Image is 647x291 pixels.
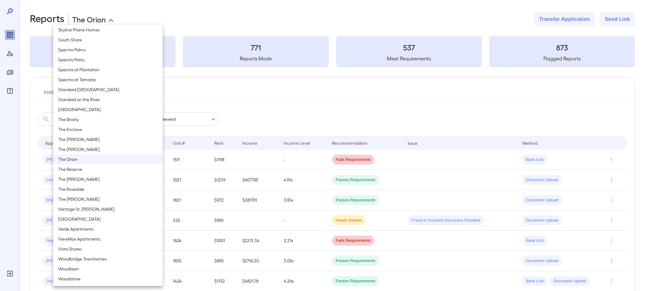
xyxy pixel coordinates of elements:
[53,234,163,244] li: ViewMax Apartments
[53,144,163,154] li: The [PERSON_NAME]
[53,105,163,115] li: [GEOGRAPHIC_DATA]
[53,55,163,65] li: Spectra Parks
[53,224,163,234] li: Verde Apartments
[53,45,163,55] li: Spectra Palms
[53,214,163,224] li: [GEOGRAPHIC_DATA]
[53,25,163,35] li: Skyline Prairie Homes
[53,194,163,204] li: The [PERSON_NAME]
[53,254,163,264] li: Woodbridge Townhomes
[53,154,163,164] li: The Orion
[53,134,163,144] li: The [PERSON_NAME]
[53,244,163,254] li: Vista Shores
[53,85,163,95] li: Standard [GEOGRAPHIC_DATA]
[53,115,163,124] li: The Briarly
[53,204,163,214] li: Vantage St. [PERSON_NAME]
[53,124,163,134] li: The Enclave
[53,65,163,75] li: Spectra at Plantation
[53,35,163,45] li: South Shore
[53,95,163,105] li: Standard on the River
[53,184,163,194] li: The Rosedale
[53,264,163,274] li: Woodlawn
[53,174,163,184] li: The [PERSON_NAME]
[53,75,163,85] li: Spectra at Tamarac
[53,274,163,284] li: Woodstone
[53,164,163,174] li: The Reserve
